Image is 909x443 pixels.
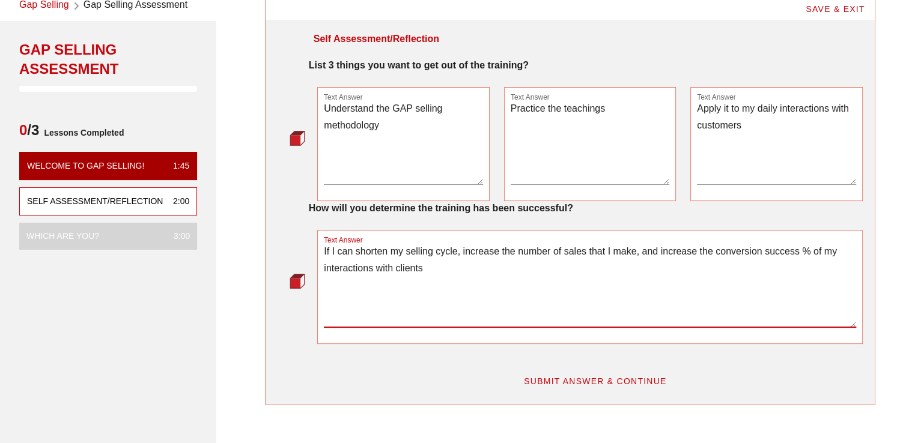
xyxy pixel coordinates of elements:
[19,121,39,145] span: /3
[314,32,439,46] div: Self Assessment/Reflection
[697,93,736,102] label: Text Answer
[309,203,573,213] strong: How will you determine the training has been successful?
[805,4,865,14] span: SAVE & EXIT
[26,230,99,243] div: WHICH ARE YOU?
[514,370,676,392] button: SUBMIT ANSWER & CONTINUE
[19,122,27,138] span: 0
[164,230,190,243] div: 3:00
[324,236,363,245] label: Text Answer
[290,130,305,146] img: question-bullet-actve.png
[27,195,163,208] div: Self Assessment/Reflection
[163,195,189,208] div: 2:00
[27,160,144,172] div: Welcome To Gap Selling!
[523,376,667,386] span: SUBMIT ANSWER & CONTINUE
[511,93,550,102] label: Text Answer
[324,93,363,102] label: Text Answer
[309,60,529,70] strong: List 3 things you want to get out of the training?
[19,40,197,79] div: Gap Selling Assessment
[39,121,124,145] span: Lessons Completed
[290,273,305,289] img: question-bullet-actve.png
[163,160,189,172] div: 1:45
